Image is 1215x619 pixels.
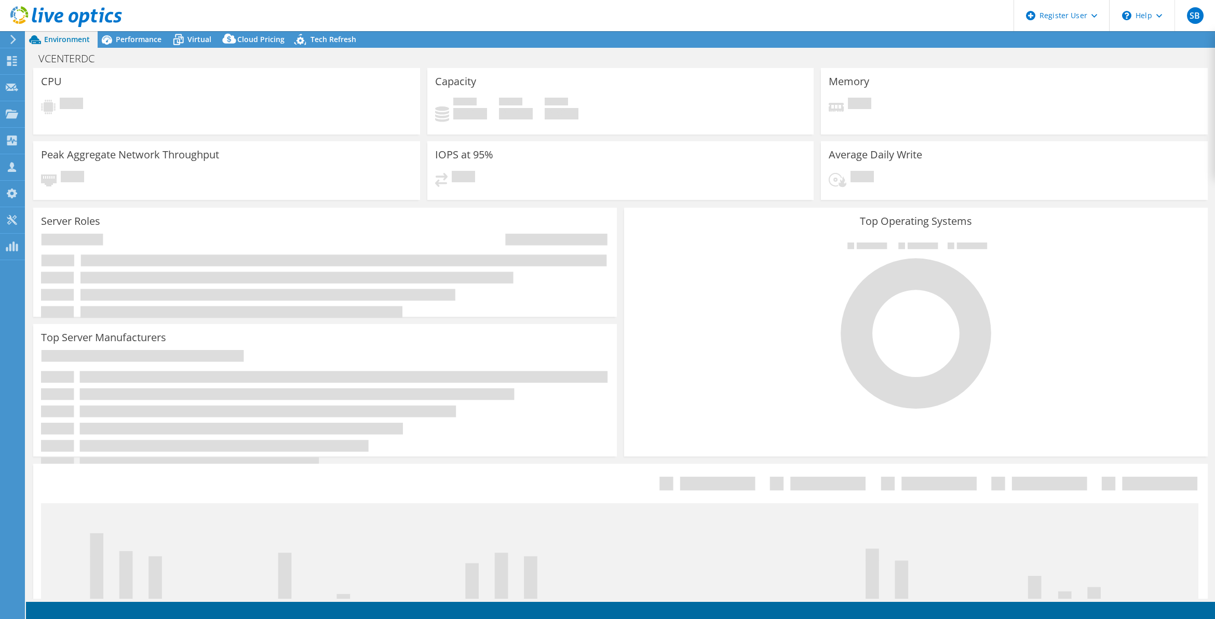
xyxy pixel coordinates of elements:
h3: Top Server Manufacturers [41,332,166,343]
span: Pending [61,171,84,185]
h4: 0 GiB [545,108,578,119]
svg: \n [1122,11,1131,20]
h3: Peak Aggregate Network Throughput [41,149,219,160]
span: Free [499,98,522,108]
h3: Memory [829,76,869,87]
h3: IOPS at 95% [435,149,493,160]
span: Pending [452,171,475,185]
span: Tech Refresh [310,34,356,44]
span: Virtual [187,34,211,44]
span: Environment [44,34,90,44]
h3: Top Operating Systems [632,216,1200,227]
h3: Capacity [435,76,476,87]
span: Cloud Pricing [237,34,285,44]
span: SB [1187,7,1204,24]
span: Performance [116,34,161,44]
h4: 0 GiB [453,108,487,119]
span: Pending [851,171,874,185]
span: Total [545,98,568,108]
h3: Average Daily Write [829,149,922,160]
span: Used [453,98,477,108]
h4: 0 GiB [499,108,533,119]
h1: VCENTERDC [34,53,111,64]
span: Pending [848,98,871,112]
span: Pending [60,98,83,112]
h3: CPU [41,76,62,87]
h3: Server Roles [41,216,100,227]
